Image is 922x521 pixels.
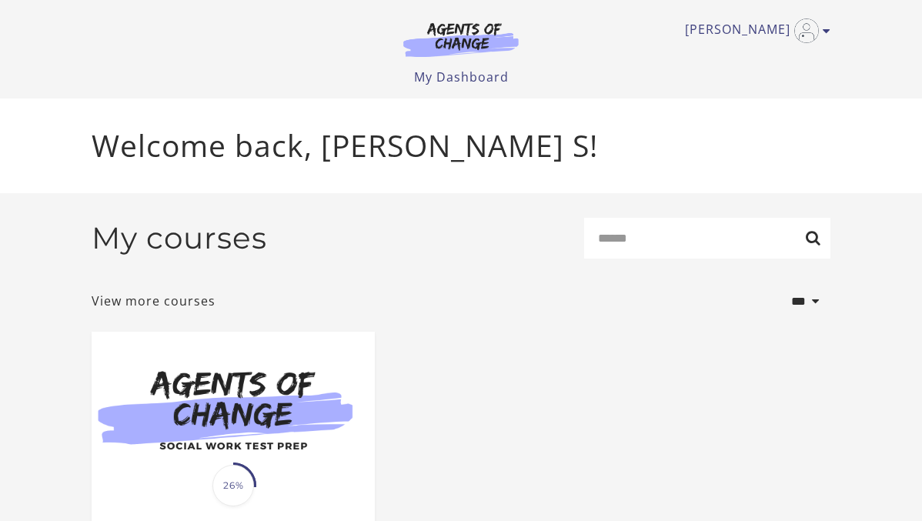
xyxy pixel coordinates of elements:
[92,123,830,169] p: Welcome back, [PERSON_NAME] S!
[685,18,823,43] a: Toggle menu
[212,465,254,506] span: 26%
[92,292,215,310] a: View more courses
[92,220,267,256] h2: My courses
[387,22,535,57] img: Agents of Change Logo
[414,68,509,85] a: My Dashboard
